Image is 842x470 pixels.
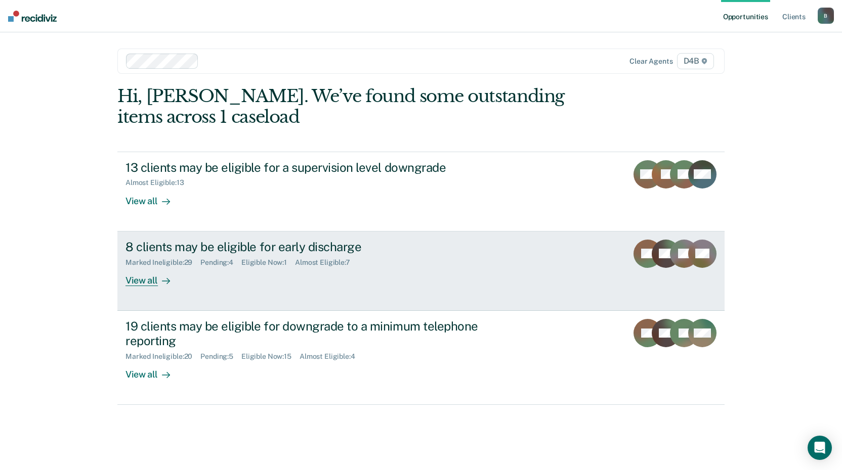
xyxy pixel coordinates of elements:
[8,11,57,22] img: Recidiviz
[125,178,192,187] div: Almost Eligible : 13
[125,187,182,207] div: View all
[125,258,200,267] div: Marked Ineligible : 29
[117,152,725,231] a: 13 clients may be eligible for a supervision level downgradeAlmost Eligible:13View all
[200,258,241,267] div: Pending : 4
[125,160,481,175] div: 13 clients may be eligible for a supervision level downgrade
[117,311,725,405] a: 19 clients may be eligible for downgrade to a minimum telephone reportingMarked Ineligible:20Pend...
[295,258,358,267] div: Almost Eligible : 7
[125,266,182,286] div: View all
[677,53,714,69] span: D4B
[300,352,363,361] div: Almost Eligible : 4
[125,319,481,348] div: 19 clients may be eligible for downgrade to a minimum telephone reporting
[200,352,241,361] div: Pending : 5
[125,360,182,380] div: View all
[241,352,300,361] div: Eligible Now : 15
[241,258,295,267] div: Eligible Now : 1
[818,8,834,24] button: B
[117,86,603,127] div: Hi, [PERSON_NAME]. We’ve found some outstanding items across 1 caseload
[125,352,200,361] div: Marked Ineligible : 20
[808,436,832,460] div: Open Intercom Messenger
[629,57,672,66] div: Clear agents
[117,231,725,311] a: 8 clients may be eligible for early dischargeMarked Ineligible:29Pending:4Eligible Now:1Almost El...
[125,240,481,254] div: 8 clients may be eligible for early discharge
